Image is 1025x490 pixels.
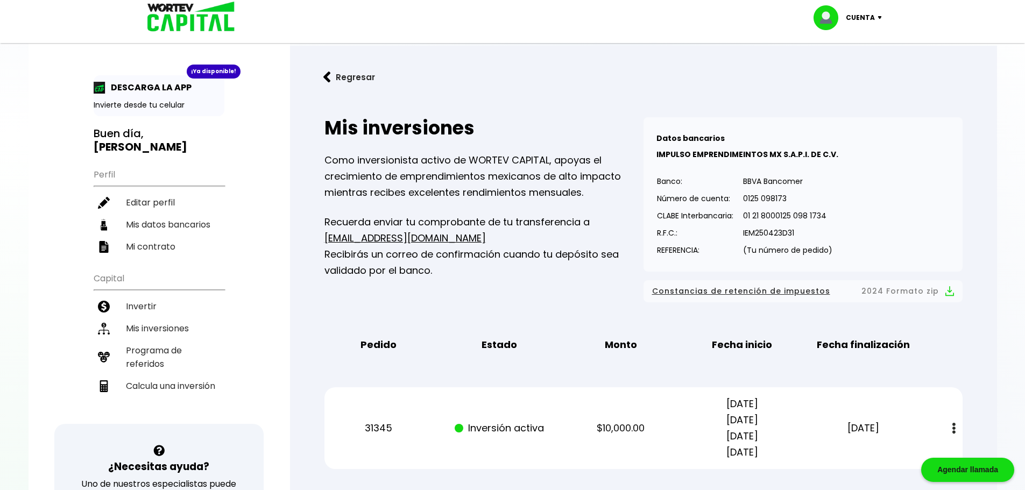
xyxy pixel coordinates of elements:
[712,337,772,353] b: Fecha inicio
[323,72,331,83] img: flecha izquierda
[743,173,832,189] p: BBVA Bancomer
[656,133,725,144] b: Datos bancarios
[482,337,517,353] b: Estado
[94,266,224,424] ul: Capital
[657,173,733,189] p: Banco:
[187,65,241,79] div: ¡Ya disponible!
[108,459,209,474] h3: ¿Necesitas ayuda?
[657,242,733,258] p: REFERENCIA:
[812,420,915,436] p: [DATE]
[324,152,644,201] p: Como inversionista activo de WORTEV CAPITAL, apoyas el crecimiento de emprendimientos mexicanos d...
[324,231,486,245] a: [EMAIL_ADDRESS][DOMAIN_NAME]
[94,295,224,317] a: Invertir
[98,241,110,253] img: contrato-icon.f2db500c.svg
[846,10,875,26] p: Cuenta
[307,63,391,91] button: Regresar
[98,197,110,209] img: editar-icon.952d3147.svg
[307,63,980,91] a: flecha izquierdaRegresar
[94,139,187,154] b: [PERSON_NAME]
[327,420,429,436] p: 31345
[743,190,832,207] p: 0125 098173
[94,162,224,258] ul: Perfil
[652,285,830,298] span: Constancias de retención de impuestos
[656,149,838,160] b: IMPULSO EMPRENDIMEINTOS MX S.A.P.I. DE C.V.
[817,337,910,353] b: Fecha finalización
[94,100,224,111] p: Invierte desde tu celular
[98,351,110,363] img: recomiendanos-icon.9b8e9327.svg
[605,337,637,353] b: Monto
[98,380,110,392] img: calculadora-icon.17d418c4.svg
[814,5,846,30] img: profile-image
[652,285,954,298] button: Constancias de retención de impuestos2024 Formato zip
[657,225,733,241] p: R.F.C.:
[875,16,889,19] img: icon-down
[570,420,672,436] p: $10,000.00
[94,317,224,339] a: Mis inversiones
[105,81,192,94] p: DESCARGA LA APP
[921,458,1014,482] div: Agendar llamada
[360,337,397,353] b: Pedido
[324,214,644,279] p: Recuerda enviar tu comprobante de tu transferencia a Recibirás un correo de confirmación cuando t...
[94,236,224,258] a: Mi contrato
[94,127,224,154] h3: Buen día,
[657,208,733,224] p: CLABE Interbancaria:
[743,242,832,258] p: (Tu número de pedido)
[94,339,224,375] a: Programa de referidos
[449,420,551,436] p: Inversión activa
[94,214,224,236] a: Mis datos bancarios
[324,117,644,139] h2: Mis inversiones
[743,225,832,241] p: IEM250423D31
[743,208,832,224] p: 01 21 8000125 098 1734
[94,375,224,397] a: Calcula una inversión
[98,323,110,335] img: inversiones-icon.6695dc30.svg
[98,301,110,313] img: invertir-icon.b3b967d7.svg
[657,190,733,207] p: Número de cuenta:
[98,219,110,231] img: datos-icon.10cf9172.svg
[94,191,224,214] a: Editar perfil
[94,82,105,94] img: app-icon
[691,396,793,460] p: [DATE] [DATE] [DATE] [DATE]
